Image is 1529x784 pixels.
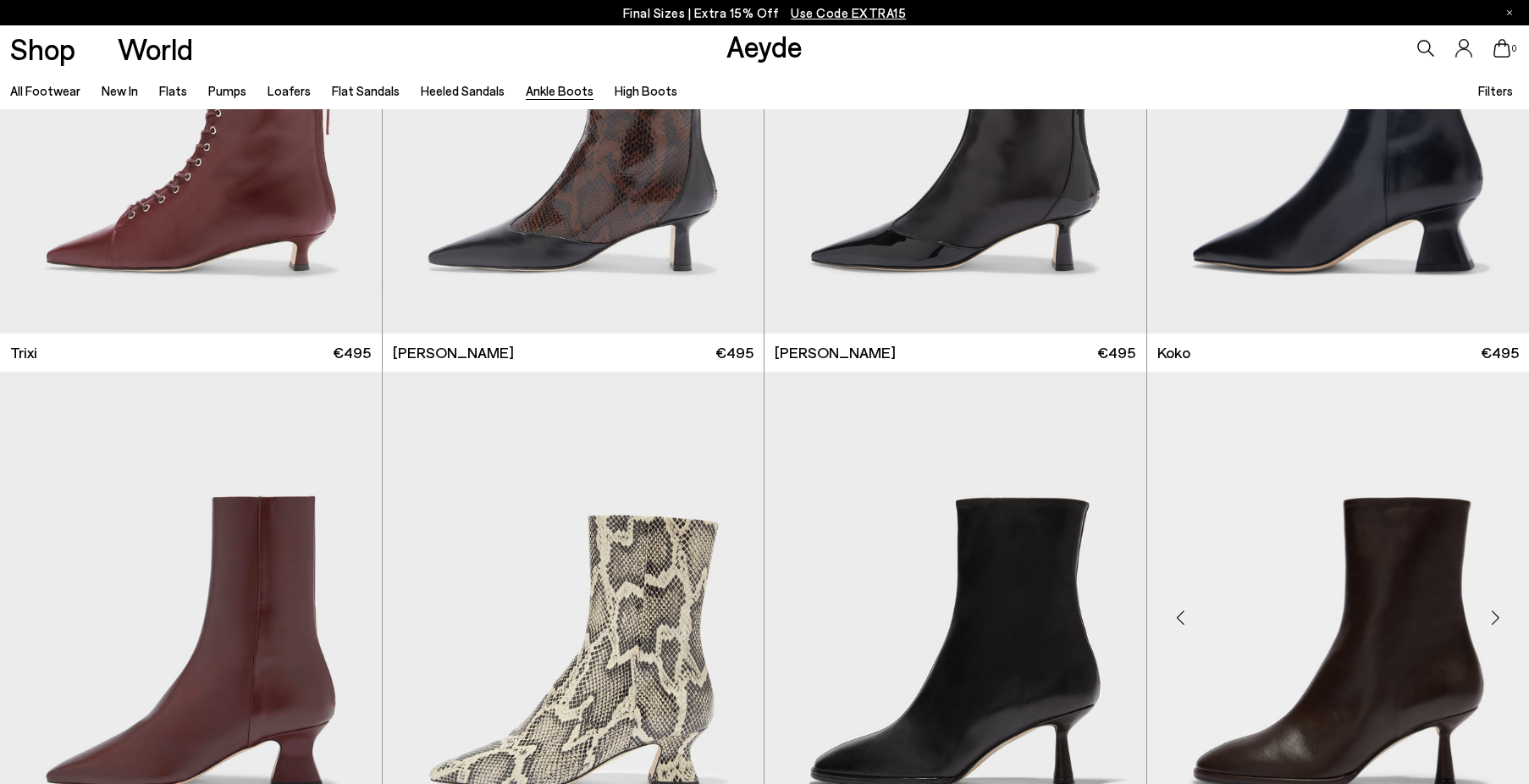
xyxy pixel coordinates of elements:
[526,83,593,98] a: Ankle Boots
[208,83,246,98] a: Pumps
[726,28,803,63] a: Aeyde
[333,342,371,363] span: €495
[10,34,75,63] a: Shop
[268,83,311,98] a: Loafers
[102,83,138,98] a: New In
[421,83,505,98] a: Heeled Sandals
[10,83,80,98] a: All Footwear
[715,342,753,363] span: €495
[623,3,907,24] p: Final Sizes | Extra 15% Off
[1470,593,1521,643] div: Next slide
[1510,44,1519,53] span: 0
[393,342,514,363] span: [PERSON_NAME]
[1157,342,1190,363] span: Koko
[791,5,906,20] span: Navigate to /collections/ss25-final-sizes
[118,34,193,63] a: World
[383,334,764,372] a: [PERSON_NAME] €495
[775,342,896,363] span: [PERSON_NAME]
[332,83,400,98] a: Flat Sandals
[1493,39,1510,58] a: 0
[1156,593,1206,643] div: Previous slide
[1478,83,1513,98] span: Filters
[10,342,37,363] span: Trixi
[1097,342,1135,363] span: €495
[764,334,1146,372] a: [PERSON_NAME] €495
[615,83,677,98] a: High Boots
[159,83,187,98] a: Flats
[1481,342,1519,363] span: €495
